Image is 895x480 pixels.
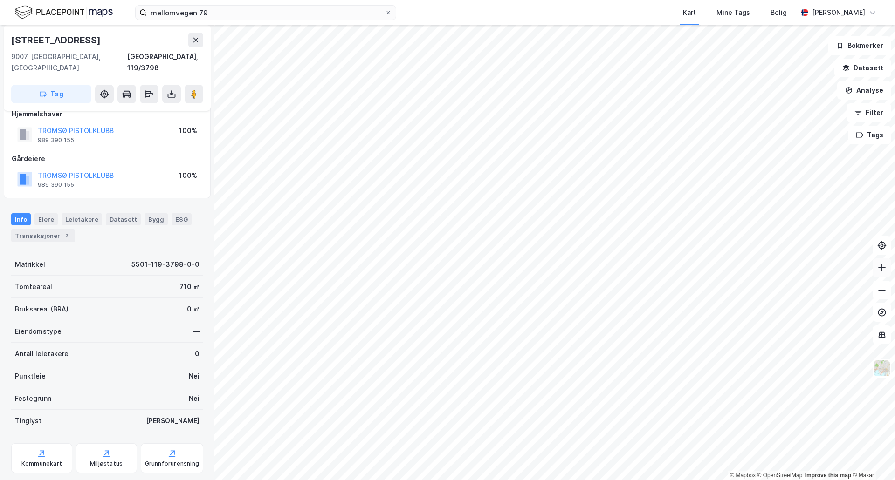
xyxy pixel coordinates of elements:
div: Grunnforurensning [145,460,199,467]
div: Datasett [106,213,141,225]
div: Gårdeiere [12,153,203,164]
button: Analyse [837,81,891,100]
div: Leietakere [62,213,102,225]
div: Bruksareal (BRA) [15,304,69,315]
img: logo.f888ab2527a4732fd821a326f86c7f29.svg [15,4,113,20]
div: Kontrollprogram for chat [848,435,895,480]
button: Datasett [834,59,891,77]
div: [PERSON_NAME] [146,415,200,426]
div: 100% [179,170,197,181]
div: Tinglyst [15,415,41,426]
div: Bolig [771,7,787,18]
div: Info [11,213,31,225]
div: [STREET_ADDRESS] [11,33,103,47]
iframe: Chat Widget [848,435,895,480]
div: 5501-119-3798-0-0 [131,259,200,270]
div: [PERSON_NAME] [812,7,865,18]
div: Transaksjoner [11,229,75,242]
div: ESG [172,213,192,225]
div: 9007, [GEOGRAPHIC_DATA], [GEOGRAPHIC_DATA] [11,51,127,74]
a: OpenStreetMap [757,472,803,479]
div: 989 390 155 [38,181,74,189]
div: Bygg [145,213,168,225]
button: Tags [848,126,891,144]
div: Eiere [34,213,58,225]
div: [GEOGRAPHIC_DATA], 119/3798 [127,51,203,74]
input: Søk på adresse, matrikkel, gårdeiere, leietakere eller personer [147,6,385,20]
div: Festegrunn [15,393,51,404]
div: Miljøstatus [90,460,123,467]
button: Tag [11,85,91,103]
div: Punktleie [15,371,46,382]
button: Bokmerker [828,36,891,55]
div: Nei [189,393,200,404]
div: 0 [195,348,200,359]
div: — [193,326,200,337]
div: 0 ㎡ [187,304,200,315]
div: Nei [189,371,200,382]
div: Kommunekart [21,460,62,467]
div: Antall leietakere [15,348,69,359]
a: Improve this map [805,472,851,479]
a: Mapbox [730,472,756,479]
div: 710 ㎡ [179,281,200,292]
div: Mine Tags [716,7,750,18]
img: Z [873,359,891,377]
div: Kart [683,7,696,18]
div: Eiendomstype [15,326,62,337]
div: 989 390 155 [38,136,74,144]
div: Tomteareal [15,281,52,292]
div: 2 [62,231,71,240]
div: 100% [179,125,197,136]
button: Filter [847,103,891,122]
div: Matrikkel [15,259,45,270]
div: Hjemmelshaver [12,108,203,120]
